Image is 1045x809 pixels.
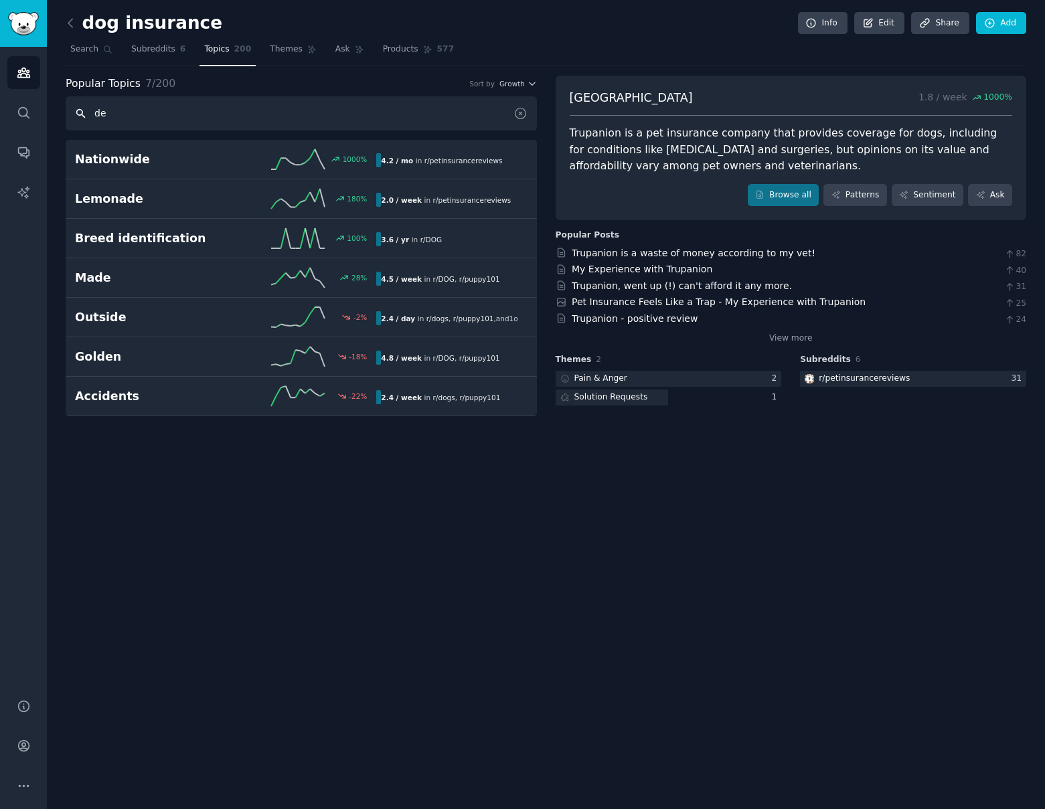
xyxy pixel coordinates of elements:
a: Pet Insurance Feels Like a Trap - My Experience with Trupanion [572,296,866,307]
span: 2 [596,355,601,364]
a: Sentiment [892,184,963,207]
span: r/ dogs [433,393,455,401]
span: 25 [1004,298,1026,310]
input: Search topics [66,96,537,130]
span: 7 / 200 [145,77,175,90]
b: 2.4 / week [381,393,422,401]
b: 4.5 / week [381,275,422,283]
a: Search [66,39,117,66]
h2: Accidents [75,388,226,405]
b: 2.4 / day [381,314,415,323]
div: in [376,153,507,167]
h2: Golden [75,349,226,365]
span: r/ DOG [433,354,455,362]
a: Trupanion is a waste of money according to my vet! [572,248,815,258]
a: Topics200 [199,39,256,66]
b: 4.2 / mo [381,157,413,165]
span: Growth [499,79,525,88]
div: r/ petinsurancereviews [819,373,910,385]
a: Patterns [823,184,886,207]
div: 2 [771,373,781,385]
a: Outside-2%2.4 / dayin r/dogs,r/puppy101,and1other [66,298,537,337]
span: , [455,354,457,362]
span: 1000 % [983,92,1012,104]
div: Solution Requests [574,391,648,403]
b: 4.8 / week [381,354,422,362]
a: Subreddits6 [127,39,190,66]
span: r/ dogs [426,314,449,323]
span: , [455,275,457,283]
div: 1 [771,391,781,403]
div: Trupanion is a pet insurance company that provides coverage for dogs, including for conditions li... [570,125,1013,175]
a: My Experience with Trupanion [572,264,712,274]
span: r/ puppy101 [459,354,500,362]
span: , [494,314,496,323]
b: 3.6 / yr [381,236,409,244]
a: Browse all [748,184,819,207]
div: 100 % [347,234,367,243]
a: Ask [968,184,1012,207]
a: petinsurancereviewsr/petinsurancereviews31 [800,371,1026,387]
a: Nationwide1000%4.2 / moin r/petinsurancereviews [66,140,537,179]
span: and 1 other [496,314,532,323]
span: r/ DOG [433,275,455,283]
span: 6 [856,355,861,364]
button: Growth [499,79,537,88]
div: -2 % [353,312,367,322]
span: 24 [1004,314,1026,326]
span: 82 [1004,248,1026,260]
span: , [455,393,457,401]
a: Themes [265,39,321,66]
h2: Breed identification [75,230,226,247]
h2: Nationwide [75,151,226,168]
span: Topics [204,43,229,56]
span: Products [383,43,418,56]
h2: Outside [75,309,226,326]
div: -18 % [349,352,367,361]
span: r/ petinsurancereviews [433,196,511,204]
a: Edit [854,12,904,35]
span: 200 [234,43,252,56]
a: Pain & Anger2 [556,371,782,387]
span: r/ puppy101 [460,393,501,401]
a: Solution Requests1 [556,389,782,406]
div: in [376,272,504,286]
h2: Made [75,270,226,286]
div: -22 % [349,391,367,401]
a: Accidents-22%2.4 / weekin r/dogs,r/puppy101 [66,377,537,416]
h2: dog insurance [66,13,222,34]
span: Ask [335,43,350,56]
a: Ask [331,39,369,66]
span: r/ puppy101 [453,314,494,323]
div: 28 % [351,273,367,282]
h2: Lemonade [75,191,226,207]
b: 2.0 / week [381,196,422,204]
div: in [376,351,504,365]
div: 180 % [347,194,367,203]
a: Trupanion, went up (!) can't afford it any more. [572,280,792,291]
a: Products577 [378,39,459,66]
div: Popular Posts [556,230,620,242]
span: , [449,314,451,323]
span: 40 [1004,265,1026,277]
a: Share [911,12,969,35]
span: Themes [270,43,303,56]
div: in [376,390,505,404]
div: 31 [1011,373,1026,385]
span: r/ DOG [420,236,442,244]
a: Trupanion - positive review [572,313,698,324]
span: r/ puppy101 [459,275,500,283]
a: Breed identification100%3.6 / yrin r/DOG [66,219,537,258]
img: GummySearch logo [8,12,39,35]
a: Lemonade180%2.0 / weekin r/petinsurancereviews [66,179,537,219]
a: Made28%4.5 / weekin r/DOG,r/puppy101 [66,258,537,298]
span: 577 [437,43,455,56]
span: [GEOGRAPHIC_DATA] [570,90,693,106]
span: Themes [556,354,592,366]
div: 1000 % [343,155,368,164]
a: Info [798,12,848,35]
span: Subreddits [800,354,851,366]
div: Sort by [469,79,495,88]
div: in [376,311,517,325]
img: petinsurancereviews [805,374,814,383]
